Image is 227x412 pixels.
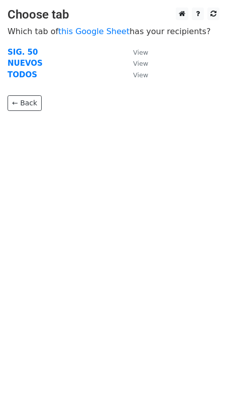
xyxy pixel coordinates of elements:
[133,71,148,79] small: View
[123,70,148,79] a: View
[133,49,148,56] small: View
[58,27,130,36] a: this Google Sheet
[8,8,219,22] h3: Choose tab
[8,70,37,79] a: TODOS
[8,59,43,68] a: NUEVOS
[8,48,38,57] a: SIG. 50
[133,60,148,67] small: View
[8,95,42,111] a: ← Back
[123,48,148,57] a: View
[123,59,148,68] a: View
[8,26,219,37] p: Which tab of has your recipients?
